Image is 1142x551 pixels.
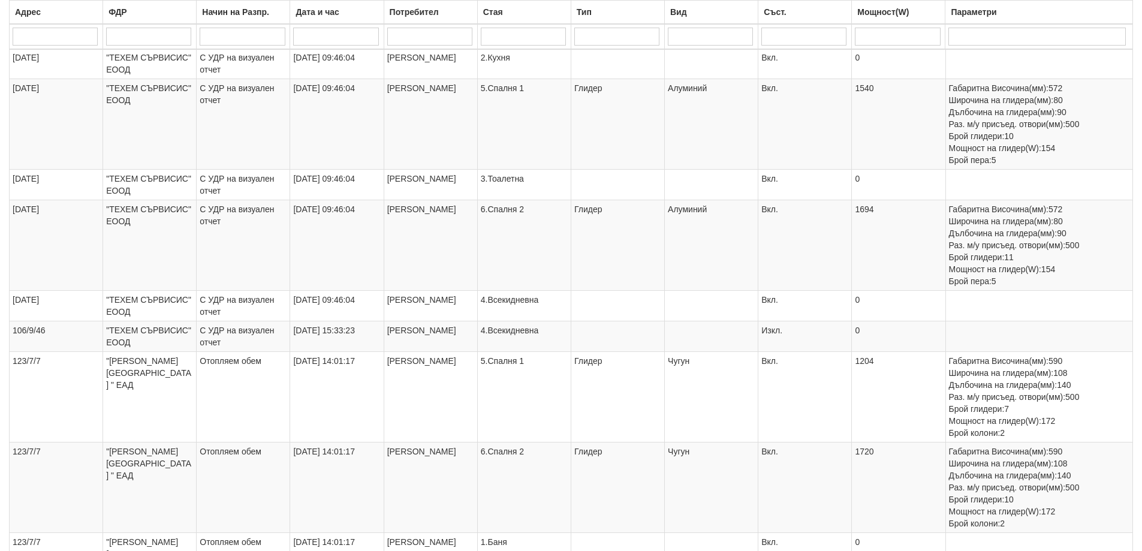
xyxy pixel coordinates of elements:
td: 1540 [852,79,945,169]
td: Изкл. [758,321,852,351]
td: [DATE] 09:46:04 [290,290,384,321]
div: Мощност(W) [855,4,942,20]
td: "[PERSON_NAME] [GEOGRAPHIC_DATA] " ЕАД [103,351,197,442]
td: С УДР на визуален отчет [197,200,290,290]
th: Съст.: No sort applied, activate to apply an ascending sort [758,1,852,25]
div: ФДР [106,4,193,20]
td: [PERSON_NAME] [384,290,477,321]
td: 1720 [852,442,945,532]
td: [DATE] [10,79,103,169]
td: [DATE] 09:46:04 [290,169,384,200]
td: 0 [852,321,945,351]
td: "ТЕХЕМ СЪРВИСИС" ЕООД [103,48,197,79]
th: Потребител: No sort applied, activate to apply an ascending sort [384,1,477,25]
td: [DATE] 09:46:04 [290,79,384,169]
td: [DATE] [10,200,103,290]
td: "ТЕХЕМ СЪРВИСИС" ЕООД [103,290,197,321]
td: "[PERSON_NAME] [GEOGRAPHIC_DATA] " ЕАД [103,442,197,532]
td: Чугун [665,442,758,532]
div: Съст. [761,4,848,20]
td: [PERSON_NAME] [384,48,477,79]
td: Глидер [571,200,664,290]
div: Тип [574,4,661,20]
td: 5.Спалня 1 [477,351,571,442]
td: Габаритна Височина(мм):590 Широчина на глидера(мм):108 Дълбочина на глидера(мм):140 Раз. м/у прис... [945,442,1132,532]
th: Адрес: No sort applied, activate to apply an ascending sort [10,1,103,25]
td: [PERSON_NAME] [384,442,477,532]
td: "ТЕХЕМ СЪРВИСИС" ЕООД [103,169,197,200]
th: Вид: No sort applied, activate to apply an ascending sort [664,1,758,25]
td: 5.Спалня 1 [477,79,571,169]
td: Габаритна Височина(мм):572 Широчина на глидера(мм):80 Дълбочина на глидера(мм):90 Раз. м/у присъе... [945,200,1132,290]
td: Алуминий [665,79,758,169]
td: 0 [852,48,945,79]
td: [DATE] [10,169,103,200]
div: Вид [668,4,755,20]
th: Мощност(W): No sort applied, activate to apply an ascending sort [852,1,945,25]
td: [DATE] 09:46:04 [290,48,384,79]
td: 6.Спалня 2 [477,200,571,290]
td: [PERSON_NAME] [384,351,477,442]
th: Начин на Разпр.: No sort applied, activate to apply an ascending sort [197,1,290,25]
div: Потребител [387,4,474,20]
div: Дата и час [293,4,380,20]
td: Глидер [571,79,664,169]
td: Вкл. [758,200,852,290]
td: Вкл. [758,169,852,200]
td: Габаритна Височина(мм):590 Широчина на глидера(мм):108 Дълбочина на глидера(мм):140 Раз. м/у прис... [945,351,1132,442]
td: [PERSON_NAME] [384,200,477,290]
th: Дата и час: No sort applied, activate to apply an ascending sort [290,1,384,25]
div: Параметри [948,4,1129,20]
td: [DATE] [10,48,103,79]
td: 123/7/7 [10,442,103,532]
td: Вкл. [758,79,852,169]
td: [PERSON_NAME] [384,169,477,200]
td: 4.Всекидневна [477,290,571,321]
td: Алуминий [665,200,758,290]
td: 1694 [852,200,945,290]
td: С УДР на визуален отчет [197,169,290,200]
td: Вкл. [758,442,852,532]
td: Габаритна Височина(мм):572 Широчина на глидера(мм):80 Дълбочина на глидера(мм):90 Раз. м/у присъе... [945,79,1132,169]
td: С УДР на визуален отчет [197,321,290,351]
td: С УДР на визуален отчет [197,79,290,169]
td: [DATE] 14:01:17 [290,351,384,442]
th: ФДР: No sort applied, activate to apply an ascending sort [103,1,197,25]
td: 0 [852,169,945,200]
div: Стая [481,4,568,20]
td: "ТЕХЕМ СЪРВИСИС" ЕООД [103,79,197,169]
td: Глидер [571,442,664,532]
th: Параметри: No sort applied, activate to apply an ascending sort [945,1,1133,25]
td: [PERSON_NAME] [384,321,477,351]
td: 0 [852,290,945,321]
td: Вкл. [758,290,852,321]
td: "ТЕХЕМ СЪРВИСИС" ЕООД [103,321,197,351]
td: 6.Спалня 2 [477,442,571,532]
td: 2.Кухня [477,48,571,79]
td: 4.Всекидневна [477,321,571,351]
th: Тип: No sort applied, activate to apply an ascending sort [571,1,664,25]
td: С УДР на визуален отчет [197,48,290,79]
td: С УДР на визуален отчет [197,290,290,321]
td: 123/7/7 [10,351,103,442]
div: Начин на Разпр. [200,4,287,20]
td: Глидер [571,351,664,442]
td: Чугун [665,351,758,442]
td: [DATE] 09:46:04 [290,200,384,290]
td: "ТЕХЕМ СЪРВИСИС" ЕООД [103,200,197,290]
td: [DATE] 14:01:17 [290,442,384,532]
th: Стая: No sort applied, activate to apply an ascending sort [477,1,571,25]
div: Адрес [13,4,100,20]
td: Отопляем обем [197,442,290,532]
td: Вкл. [758,351,852,442]
td: 3.Тоалетна [477,169,571,200]
td: 106/9/46 [10,321,103,351]
td: Отопляем обем [197,351,290,442]
td: [PERSON_NAME] [384,79,477,169]
td: Вкл. [758,48,852,79]
td: 1204 [852,351,945,442]
td: [DATE] 15:33:23 [290,321,384,351]
td: [DATE] [10,290,103,321]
